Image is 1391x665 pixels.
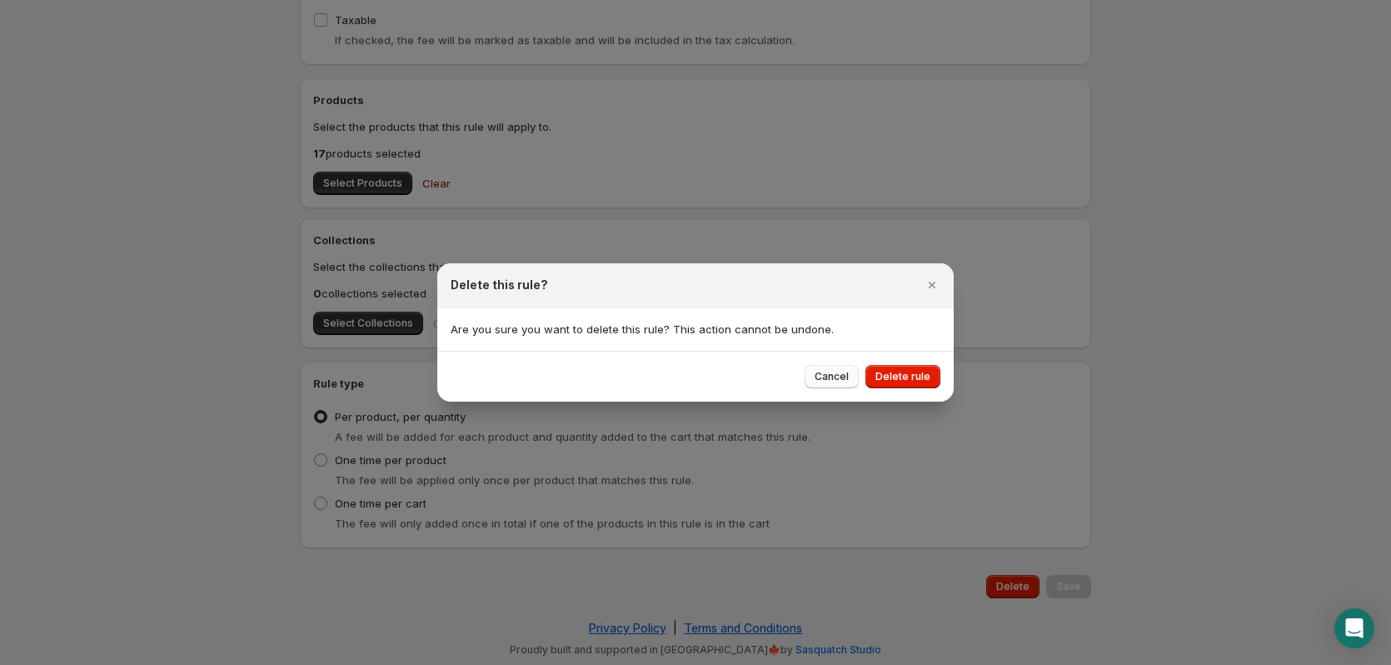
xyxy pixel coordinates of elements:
button: Close [920,273,944,297]
p: Are you sure you want to delete this rule? This action cannot be undone. [451,321,940,337]
span: Delete rule [875,370,930,383]
h2: Delete this rule? [451,277,548,293]
div: Open Intercom Messenger [1334,608,1374,648]
span: Cancel [815,370,849,383]
button: Cancel [805,365,859,388]
button: Delete rule [865,365,940,388]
